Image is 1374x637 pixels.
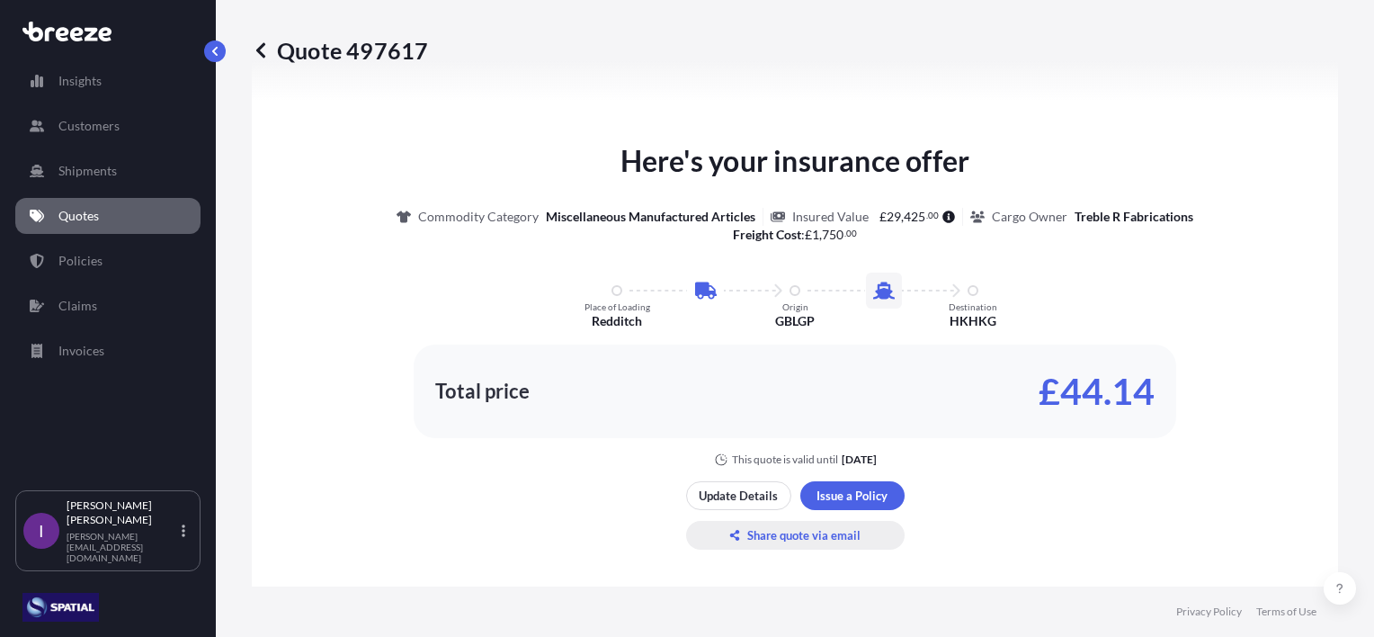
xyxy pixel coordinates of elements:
span: 750 [822,229,843,241]
span: . [926,212,928,219]
p: Treble R Fabrications [1075,208,1193,226]
p: [PERSON_NAME] [PERSON_NAME] [67,498,178,527]
b: Freight Cost [733,227,801,242]
p: Destination [949,301,997,312]
p: Update Details [699,487,778,505]
p: Invoices [58,342,104,360]
p: Redditch [592,312,642,330]
p: Here's your insurance offer [620,139,969,183]
p: Place of Loading [584,301,650,312]
p: Insights [58,72,102,90]
span: 29 [887,211,901,223]
button: Update Details [686,481,791,510]
a: Invoices [15,333,201,369]
a: Privacy Policy [1176,605,1242,619]
p: Origin [782,301,808,312]
p: Claims [58,297,97,315]
p: Miscellaneous Manufactured Articles [546,208,755,226]
span: £ [805,229,812,241]
img: organization-logo [22,593,99,622]
span: . [844,230,846,237]
p: Quotes [58,207,99,225]
span: 425 [904,211,925,223]
p: £44.14 [1039,377,1155,406]
p: Share quote via email [747,526,861,544]
span: , [901,211,904,223]
p: Issue a Policy [816,487,888,505]
p: GBLGP [775,312,815,330]
a: Claims [15,288,201,324]
p: Cargo Owner [992,208,1067,226]
p: This quote is valid until [732,453,838,467]
a: Quotes [15,198,201,234]
p: [PERSON_NAME][EMAIL_ADDRESS][DOMAIN_NAME] [67,531,178,563]
a: Terms of Use [1256,605,1316,619]
p: Insured Value [792,208,869,226]
p: Commodity Category [418,208,539,226]
button: Issue a Policy [800,481,905,510]
span: I [39,522,44,540]
p: Quote 497617 [252,36,428,65]
button: Share quote via email [686,521,905,550]
a: Customers [15,108,201,144]
p: HKHKG [950,312,996,330]
p: Total price [435,382,530,400]
a: Shipments [15,153,201,189]
p: [DATE] [842,453,877,467]
p: : [733,226,858,244]
a: Insights [15,63,201,99]
span: 00 [928,212,939,219]
span: 00 [846,230,857,237]
p: Shipments [58,162,117,180]
p: Policies [58,252,103,270]
a: Policies [15,243,201,279]
span: , [819,229,822,241]
span: 1 [812,229,819,241]
span: £ [879,211,887,223]
p: Customers [58,117,120,135]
